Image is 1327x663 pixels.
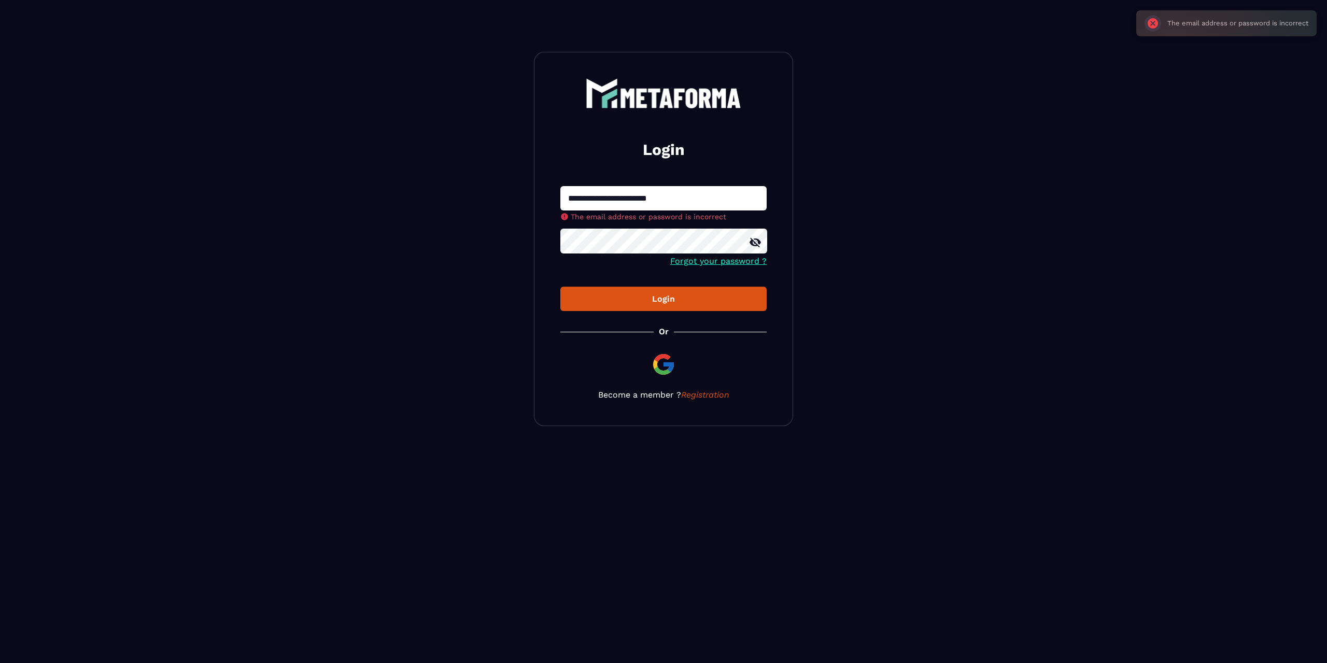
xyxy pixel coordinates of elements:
a: logo [560,78,767,108]
button: Login [560,287,767,311]
span: The email address or password is incorrect [571,213,726,221]
h2: Login [573,139,754,160]
a: Registration [681,390,729,400]
a: Forgot your password ? [670,256,767,266]
p: Become a member ? [560,390,767,400]
p: Or [659,327,669,336]
div: Login [569,294,758,304]
img: logo [586,78,741,108]
img: google [651,352,676,377]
